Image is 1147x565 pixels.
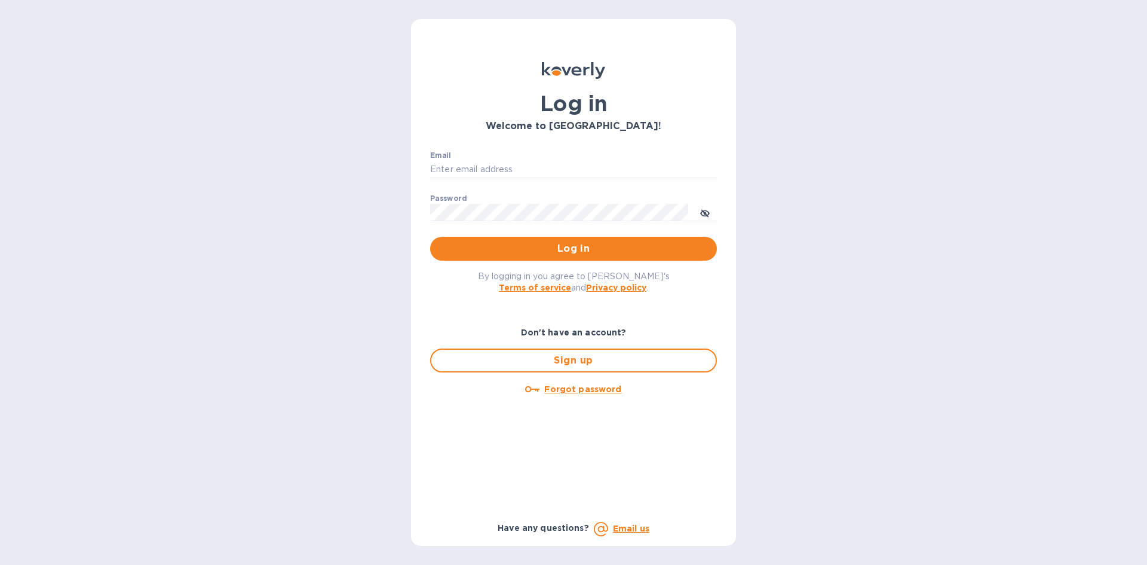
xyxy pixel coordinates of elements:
[430,195,467,202] label: Password
[586,283,646,292] a: Privacy policy
[542,62,605,79] img: Koverly
[499,283,571,292] a: Terms of service
[430,91,717,116] h1: Log in
[498,523,589,533] b: Have any questions?
[478,271,670,292] span: By logging in you agree to [PERSON_NAME]'s and .
[440,242,707,256] span: Log in
[693,200,717,224] button: toggle password visibility
[430,121,717,132] h3: Welcome to [GEOGRAPHIC_DATA]!
[544,384,621,394] u: Forgot password
[521,328,627,337] b: Don't have an account?
[430,237,717,261] button: Log in
[430,152,451,159] label: Email
[430,161,717,179] input: Enter email address
[430,349,717,372] button: Sign up
[441,353,706,368] span: Sign up
[613,524,649,533] a: Email us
